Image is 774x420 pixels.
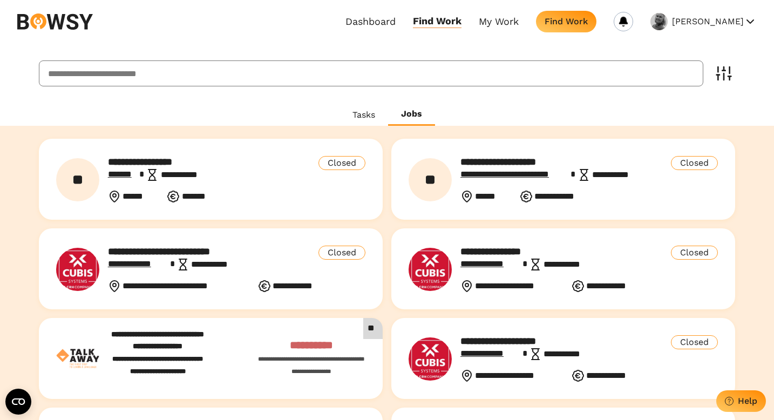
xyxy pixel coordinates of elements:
div: Closed [318,246,365,260]
a: Find Work [413,15,461,28]
button: Find Work [536,11,596,32]
div: Closed [671,156,718,170]
button: [PERSON_NAME] [672,13,757,30]
button: Jobs [388,104,435,126]
div: Closed [671,335,718,349]
div: Bowsy Employer [69,173,87,187]
img: logo-DiDslwpS.svg [56,337,99,380]
button: Tasks [340,104,388,126]
button: Open CMP widget [5,389,31,415]
button: Help [716,390,766,412]
div: Help [738,396,757,406]
div: Closed [318,156,365,170]
img: svg%3e [17,13,93,30]
a: My Work [479,15,519,28]
div: Closed [671,246,718,260]
div: Find Work [545,16,588,26]
a: Dashboard [345,15,396,28]
div: Bowsy Employer [421,173,439,187]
